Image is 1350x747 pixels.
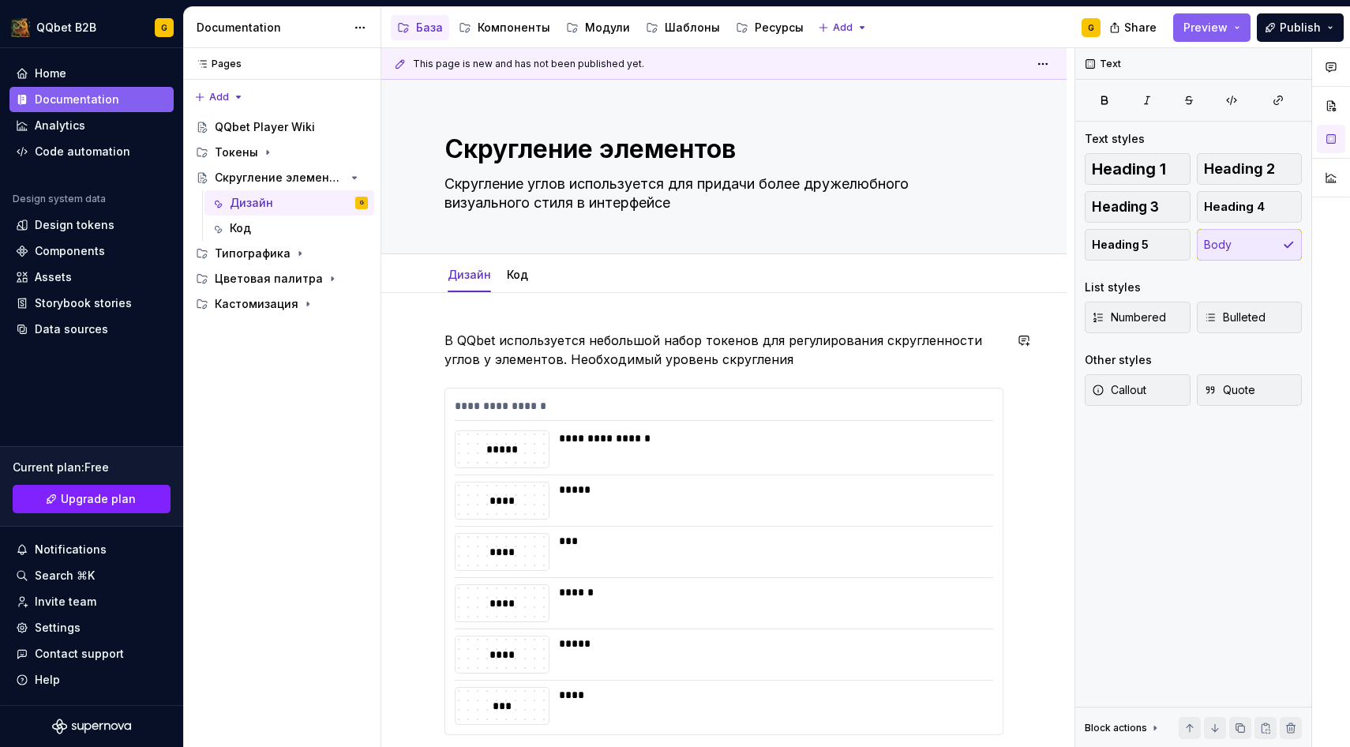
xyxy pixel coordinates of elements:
[1092,382,1146,398] span: Callout
[1088,21,1094,34] div: G
[1204,161,1275,177] span: Heading 2
[215,246,291,261] div: Типографика
[1183,20,1228,36] span: Preview
[35,594,96,610] div: Invite team
[391,12,810,43] div: Page tree
[9,615,174,640] a: Settings
[215,145,258,160] div: Токены
[1085,191,1191,223] button: Heading 3
[13,193,106,205] div: Design system data
[35,646,124,662] div: Contact support
[448,268,491,281] a: Дизайн
[416,20,443,36] div: База
[507,268,528,281] a: Код
[1204,199,1265,215] span: Heading 4
[36,20,96,36] div: QQbet B2B
[35,217,114,233] div: Design tokens
[444,331,1003,369] p: В QQbet используется небольшой набор токенов для регулирования скругленности углов у элементов. Н...
[729,15,810,40] a: Ресурсы
[1085,280,1141,295] div: List styles
[161,21,167,34] div: G
[11,18,30,37] img: 491028fe-7948-47f3-9fb2-82dab60b8b20.png
[9,139,174,164] a: Code automation
[189,140,374,165] div: Токены
[13,460,171,475] div: Current plan : Free
[61,491,136,507] span: Upgrade plan
[189,241,374,266] div: Типографика
[35,295,132,311] div: Storybook stories
[1197,191,1303,223] button: Heading 4
[1085,302,1191,333] button: Numbered
[1204,310,1266,325] span: Bulleted
[1092,161,1166,177] span: Heading 1
[585,20,630,36] div: Модули
[215,271,323,287] div: Цветовая палитра
[9,61,174,86] a: Home
[478,20,550,36] div: Компоненты
[13,485,171,513] a: Upgrade plan
[189,114,374,317] div: Page tree
[35,269,72,285] div: Assets
[665,20,720,36] div: Шаблоны
[230,195,273,211] div: Дизайн
[35,620,81,636] div: Settings
[501,257,534,291] div: Код
[189,165,374,190] a: Скругление элементов
[3,10,180,44] button: QQbet B2BG
[209,91,229,103] span: Add
[452,15,557,40] a: Компоненты
[1085,229,1191,261] button: Heading 5
[1197,153,1303,185] button: Heading 2
[35,321,108,337] div: Data sources
[189,58,242,70] div: Pages
[35,118,85,133] div: Analytics
[9,317,174,342] a: Data sources
[204,190,374,216] a: ДизайнG
[413,58,644,70] span: This page is new and has not been published yet.
[813,17,872,39] button: Add
[1085,131,1145,147] div: Text styles
[441,130,1000,168] textarea: Скругление элементов
[391,15,449,40] a: База
[204,216,374,241] a: Код
[189,86,249,108] button: Add
[1101,13,1167,42] button: Share
[35,542,107,557] div: Notifications
[360,195,364,211] div: G
[230,220,251,236] div: Код
[1092,199,1159,215] span: Heading 3
[1197,302,1303,333] button: Bulleted
[639,15,726,40] a: Шаблоны
[1092,310,1166,325] span: Numbered
[9,113,174,138] a: Analytics
[215,119,315,135] div: QQbet Player Wiki
[9,212,174,238] a: Design tokens
[35,243,105,259] div: Components
[189,266,374,291] div: Цветовая палитра
[1092,237,1149,253] span: Heading 5
[9,537,174,562] button: Notifications
[1124,20,1157,36] span: Share
[215,170,345,186] div: Скругление элементов
[35,144,130,160] div: Code automation
[35,92,119,107] div: Documentation
[441,257,497,291] div: Дизайн
[9,291,174,316] a: Storybook stories
[1204,382,1255,398] span: Quote
[755,20,804,36] div: Ресурсы
[1085,722,1147,734] div: Block actions
[9,589,174,614] a: Invite team
[1085,717,1161,739] div: Block actions
[9,563,174,588] button: Search ⌘K
[189,291,374,317] div: Кастомизация
[1280,20,1321,36] span: Publish
[189,114,374,140] a: QQbet Player Wiki
[35,672,60,688] div: Help
[35,568,95,584] div: Search ⌘K
[560,15,636,40] a: Модули
[52,719,131,734] svg: Supernova Logo
[1085,374,1191,406] button: Callout
[9,265,174,290] a: Assets
[1173,13,1251,42] button: Preview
